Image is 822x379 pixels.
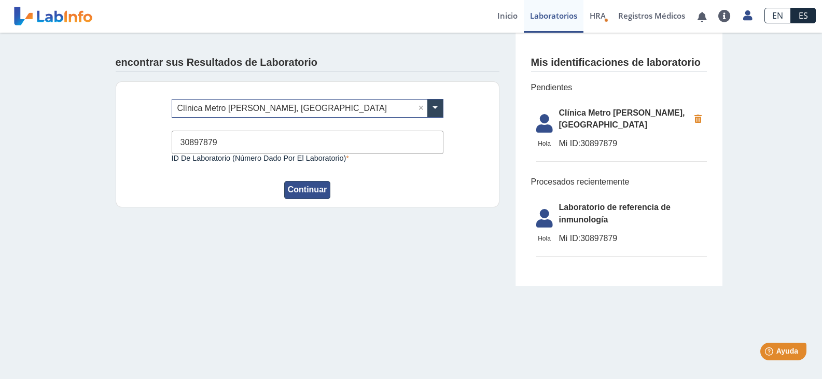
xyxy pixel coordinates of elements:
[531,57,701,68] font: Mis identificaciones de laboratorio
[538,140,551,147] font: Hola
[772,10,783,21] font: EN
[419,102,427,115] span: Borrar todo
[580,234,617,243] font: 30897879
[172,154,346,162] font: ID de laboratorio (número dado por el laboratorio)
[531,83,573,92] font: Pendientes
[538,235,551,242] font: Hola
[559,203,671,224] font: Laboratorio de referencia de inmunología
[730,339,811,368] iframe: Lanzador de widgets de ayuda
[497,10,518,21] font: Inicio
[284,181,331,199] button: Continuar
[116,57,317,68] font: encontrar sus Resultados de Laboratorio
[580,139,617,148] font: 30897879
[559,139,581,148] font: Mi ID:
[799,10,808,21] font: ES
[559,108,685,130] font: Clínica Metro [PERSON_NAME], [GEOGRAPHIC_DATA]
[618,10,685,21] font: Registros Médicos
[530,10,577,21] font: Laboratorios
[531,177,630,186] font: Procesados recientemente
[590,10,606,21] font: HRA
[559,234,581,243] font: Mi ID:
[288,185,327,194] font: Continuar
